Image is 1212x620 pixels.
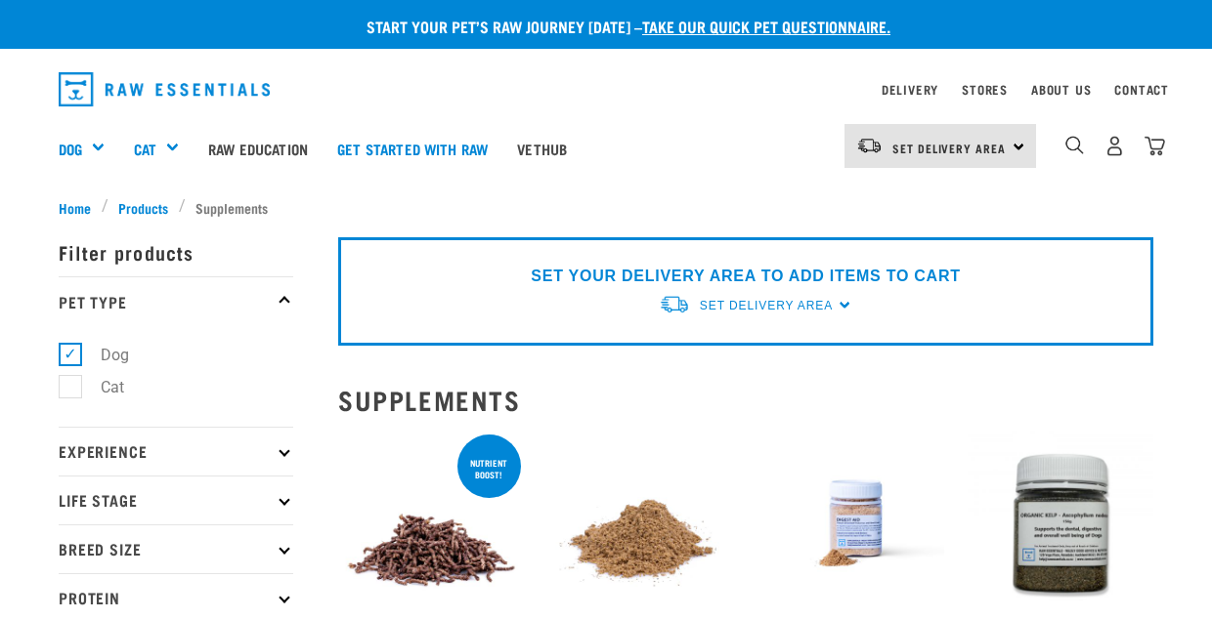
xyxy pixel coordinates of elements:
span: Set Delivery Area [700,299,833,312]
a: Delivery [882,86,938,93]
span: Home [59,197,91,218]
a: Dog [59,138,82,160]
img: Raw Essentials Digest Aid Pet Supplement [757,431,944,617]
label: Dog [69,343,137,367]
a: About Us [1031,86,1091,93]
img: 1311 Superfood Crunch 01 [338,431,525,617]
p: Pet Type [59,276,293,325]
a: take our quick pet questionnaire. [642,21,890,30]
nav: dropdown navigation [43,64,1169,114]
p: Life Stage [59,475,293,524]
img: Raw Essentials Logo [59,72,270,106]
nav: breadcrumbs [59,197,1153,218]
a: Raw Education [194,109,323,187]
p: SET YOUR DELIVERY AREA TO ADD ITEMS TO CART [531,265,960,288]
a: Products [108,197,179,218]
div: nutrient boost! [457,448,521,489]
img: user.png [1104,136,1125,156]
p: Filter products [59,227,293,276]
img: home-icon-1@2x.png [1065,136,1084,154]
a: Vethub [502,109,582,187]
h2: Supplements [338,385,1153,415]
a: Cat [134,138,156,160]
span: Products [118,197,168,218]
img: home-icon@2x.png [1145,136,1165,156]
a: Contact [1114,86,1169,93]
img: van-moving.png [659,294,690,314]
p: Experience [59,427,293,475]
a: Stores [962,86,1008,93]
p: Breed Size [59,524,293,573]
a: Get started with Raw [323,109,502,187]
label: Cat [69,375,132,399]
img: Pile Of PowerMix For Pets [548,431,735,617]
img: 10870 [968,431,1154,617]
a: Home [59,197,102,218]
span: Set Delivery Area [892,145,1006,151]
img: van-moving.png [856,137,883,154]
